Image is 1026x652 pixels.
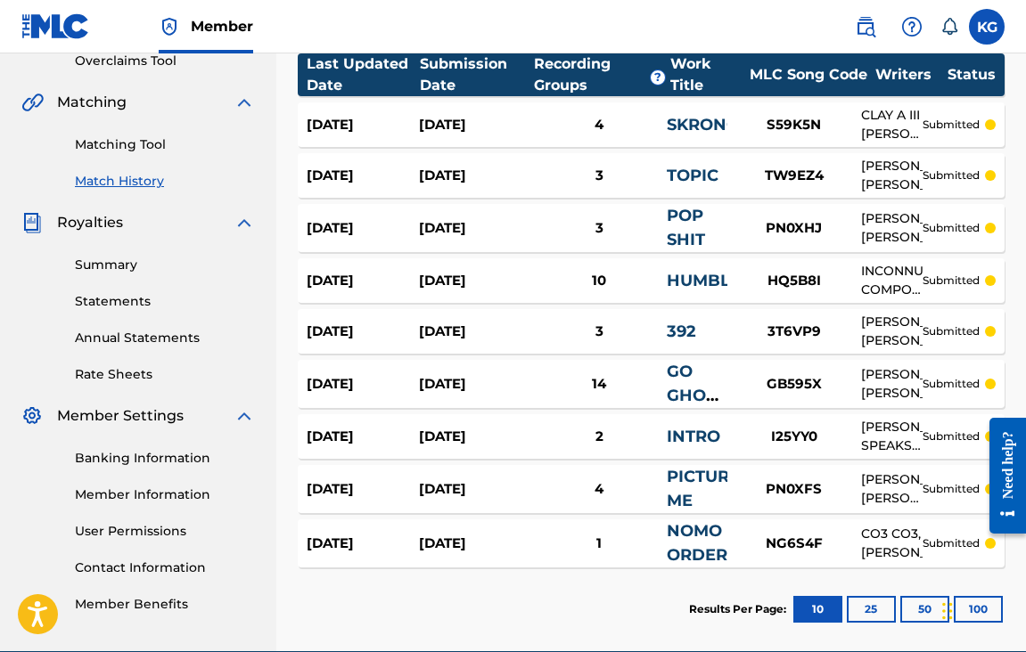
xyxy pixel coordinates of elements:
[419,322,531,342] div: [DATE]
[923,535,980,551] p: submitted
[532,374,668,395] div: 14
[307,166,419,186] div: [DATE]
[419,218,531,239] div: [DATE]
[234,92,255,113] img: expand
[948,64,996,86] div: Status
[532,427,668,447] div: 2
[667,362,816,501] a: GO GHO$T (FEAT. [PERSON_NAME]) - INTERLUDE
[976,399,1026,551] iframe: Resource Center
[21,405,43,427] img: Member Settings
[419,534,531,554] div: [DATE]
[651,70,665,85] span: ?
[900,596,949,623] button: 50
[75,449,255,468] a: Banking Information
[727,271,861,291] div: HQ5B8I
[75,256,255,274] a: Summary
[667,322,696,341] a: 392
[532,166,668,186] div: 3
[532,534,668,554] div: 1
[861,470,923,508] div: [PERSON_NAME], [PERSON_NAME], [PERSON_NAME]
[307,534,419,554] div: [DATE]
[667,427,720,446] a: INTRO
[234,212,255,233] img: expand
[855,16,876,37] img: search
[21,92,44,113] img: Matching
[861,525,923,562] div: CO3 CO3, [PERSON_NAME]
[21,13,90,39] img: MLC Logo
[861,365,923,403] div: [PERSON_NAME], [PERSON_NAME]
[534,53,670,96] div: Recording Groups
[861,157,923,194] div: [PERSON_NAME], [PERSON_NAME]
[689,601,791,617] p: Results Per Page:
[234,405,255,427] img: expand
[875,64,948,86] div: Writers
[727,374,861,395] div: GB595X
[419,374,531,395] div: [DATE]
[923,117,980,133] p: submitted
[419,271,531,291] div: [DATE]
[75,522,255,541] a: User Permissions
[923,428,980,444] p: submitted
[847,596,896,623] button: 25
[848,9,883,45] a: Public Search
[667,206,705,249] a: POP SHIT
[75,52,255,70] a: Overclaims Tool
[742,64,875,86] div: MLC Song Code
[57,92,127,113] span: Matching
[420,53,533,96] div: Submission Date
[532,322,668,342] div: 3
[419,479,531,500] div: [DATE]
[57,212,123,233] span: Royalties
[969,9,1005,45] div: User Menu
[667,166,718,185] a: TOPIC
[940,18,958,36] div: Notifications
[667,271,741,290] a: HUMBLE
[159,16,180,37] img: Top Rightsholder
[57,405,184,427] span: Member Settings
[75,485,255,504] a: Member Information
[532,271,668,291] div: 10
[861,106,923,143] div: CLAY A III [PERSON_NAME], [PERSON_NAME]
[307,427,419,447] div: [DATE]
[75,329,255,347] a: Annual Statements
[75,135,255,154] a: Matching Tool
[861,313,923,350] div: [PERSON_NAME], [PERSON_NAME]
[419,427,531,447] div: [DATE]
[923,273,980,289] p: submitted
[727,166,861,186] div: TW9EZ4
[942,584,953,638] div: Drag
[727,115,861,135] div: S59K5N
[793,596,842,623] button: 10
[419,115,531,135] div: [DATE]
[191,16,253,37] span: Member
[75,558,255,577] a: Contact Information
[923,481,980,497] p: submitted
[307,115,419,135] div: [DATE]
[670,53,742,96] div: Work Title
[923,220,980,236] p: submitted
[861,209,923,247] div: [PERSON_NAME], [PERSON_NAME]
[307,218,419,239] div: [DATE]
[307,479,419,500] div: [DATE]
[923,376,980,392] p: submitted
[307,271,419,291] div: [DATE]
[901,16,923,37] img: help
[667,521,737,565] a: NOMO ORDERS
[667,467,740,510] a: PICTURE ME
[894,9,930,45] div: Help
[307,374,419,395] div: [DATE]
[861,418,923,455] div: [PERSON_NAME] SPEAKS, [MEDICAL_DATA][PERSON_NAME]
[75,172,255,191] a: Match History
[727,218,861,239] div: PN0XHJ
[532,218,668,239] div: 3
[75,365,255,384] a: Rate Sheets
[307,322,419,342] div: [DATE]
[532,479,668,500] div: 4
[727,322,861,342] div: 3T6VP9
[861,262,923,299] div: INCONNU COMPOSITEUR AUTEUR, [PERSON_NAME]
[307,53,420,96] div: Last Updated Date
[667,115,761,134] a: SKRONGER
[937,566,1026,652] div: Chat Widget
